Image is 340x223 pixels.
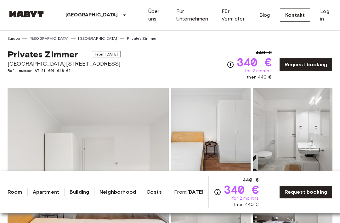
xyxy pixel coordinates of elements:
[253,88,332,171] img: Picture of unit AT-21-001-048-02
[214,188,221,196] svg: Check cost overview for full price breakdown. Please note that discounts apply to new joiners onl...
[232,195,259,202] span: for 2 months
[222,8,249,23] a: Für Vermieter
[171,88,251,171] img: Picture of unit AT-21-001-048-02
[176,8,212,23] a: Für Unternehmen
[127,36,156,41] a: Privates Zimmer
[99,188,136,196] a: Neighborhood
[234,202,259,208] span: then 440 €
[224,184,259,195] span: 340 €
[259,11,270,19] a: Blog
[279,58,332,71] a: Request booking
[8,60,121,68] span: [GEOGRAPHIC_DATA][STREET_ADDRESS]
[92,51,121,57] span: From [DATE]
[30,36,69,41] a: [GEOGRAPHIC_DATA]
[279,185,332,199] a: Request booking
[148,8,166,23] a: Über uns
[247,74,272,80] span: then 440 €
[256,49,272,56] span: 440 €
[8,36,20,41] a: Europa
[33,188,59,196] a: Apartment
[245,68,272,74] span: for 2 months
[8,11,45,17] img: Habyt
[70,188,89,196] a: Building
[237,56,272,68] span: 340 €
[146,188,162,196] a: Costs
[8,188,22,196] a: Room
[78,36,117,41] a: [GEOGRAPHIC_DATA]
[187,189,203,195] b: [DATE]
[280,9,310,22] a: Kontakt
[320,8,332,23] a: Log in
[227,61,234,68] svg: Check cost overview for full price breakdown. Please note that discounts apply to new joiners onl...
[65,11,118,19] p: [GEOGRAPHIC_DATA]
[174,189,203,196] span: From:
[243,176,259,184] span: 440 €
[8,49,78,60] span: Privates Zimmer
[8,68,121,73] span: Ref. number AT-21-001-048-02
